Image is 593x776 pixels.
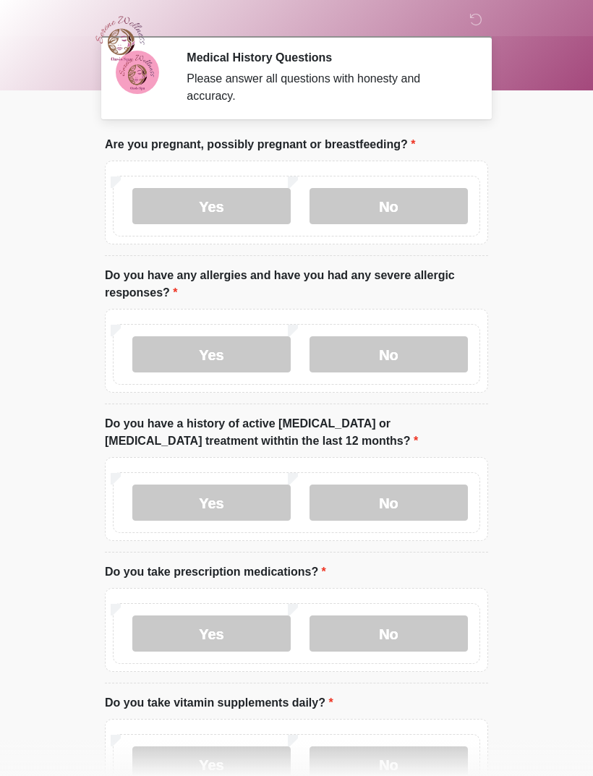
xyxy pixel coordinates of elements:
[187,70,466,105] div: Please answer all questions with honesty and accuracy.
[310,188,468,224] label: No
[105,267,488,302] label: Do you have any allergies and have you had any severe allergic responses?
[90,11,152,67] img: Serene Wellness Oasis Spa Logo
[105,136,415,153] label: Are you pregnant, possibly pregnant or breastfeeding?
[132,615,291,652] label: Yes
[105,563,326,581] label: Do you take prescription medications?
[310,336,468,372] label: No
[132,336,291,372] label: Yes
[310,615,468,652] label: No
[105,694,333,712] label: Do you take vitamin supplements daily?
[105,415,488,450] label: Do you have a history of active [MEDICAL_DATA] or [MEDICAL_DATA] treatment withtin the last 12 mo...
[132,188,291,224] label: Yes
[310,485,468,521] label: No
[132,485,291,521] label: Yes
